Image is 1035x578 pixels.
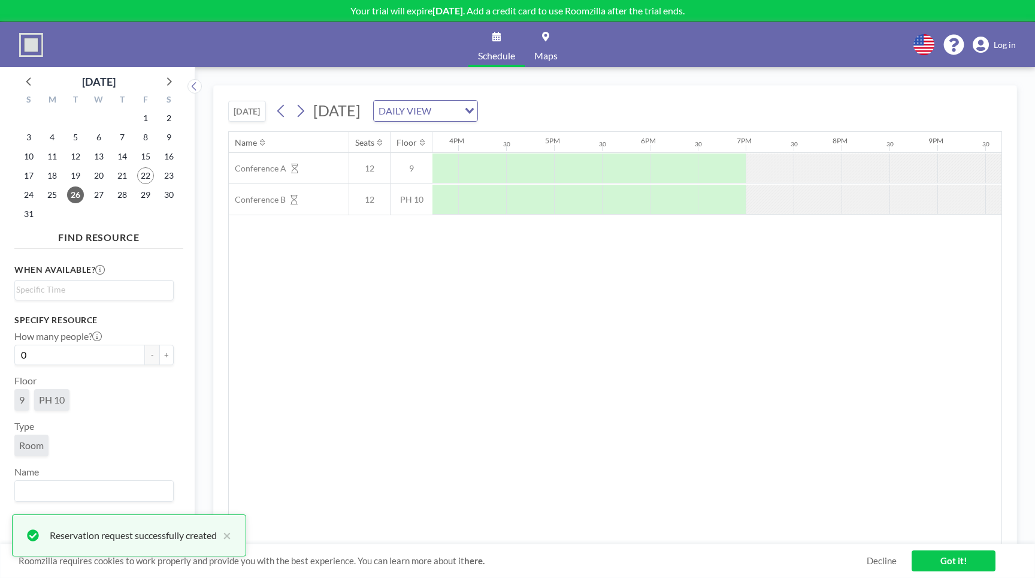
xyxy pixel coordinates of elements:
a: here. [464,555,485,566]
input: Search for option [16,483,167,499]
label: Type [14,420,34,432]
span: Sunday, August 24, 2025 [20,186,37,203]
span: Friday, August 15, 2025 [137,148,154,165]
input: Search for option [435,103,458,119]
span: Saturday, August 2, 2025 [161,110,177,127]
h3: Specify resource [14,315,174,326]
a: Log in [973,37,1016,53]
span: Tuesday, August 26, 2025 [67,186,84,203]
label: How many people? [14,330,102,342]
div: 5PM [545,136,560,145]
div: 30 [503,140,510,148]
span: Thursday, August 14, 2025 [114,148,131,165]
span: Friday, August 29, 2025 [137,186,154,203]
div: Search for option [15,481,173,501]
div: 4PM [449,136,464,145]
div: S [17,93,41,109]
span: Friday, August 1, 2025 [137,110,154,127]
span: Monday, August 18, 2025 [44,167,60,184]
h4: FIND RESOURCE [14,227,183,243]
span: Saturday, August 16, 2025 [161,148,177,165]
div: 30 [982,140,989,148]
div: Search for option [374,101,477,121]
div: S [157,93,180,109]
div: T [110,93,134,109]
div: F [134,93,157,109]
label: Name [14,466,39,478]
div: 8PM [833,136,848,145]
label: Floor [14,375,37,387]
a: Got it! [912,550,995,571]
button: + [159,345,174,365]
span: 9 [391,163,432,174]
span: Monday, August 25, 2025 [44,186,60,203]
a: Schedule [468,22,525,67]
span: Tuesday, August 5, 2025 [67,129,84,146]
div: 9PM [928,136,943,145]
span: Saturday, August 23, 2025 [161,167,177,184]
div: Search for option [15,281,173,299]
button: - [145,345,159,365]
span: PH 10 [39,394,65,406]
span: Sunday, August 3, 2025 [20,129,37,146]
span: DAILY VIEW [376,103,434,119]
div: 30 [886,140,894,148]
div: Floor [397,137,417,148]
span: Sunday, August 10, 2025 [20,148,37,165]
span: Room [19,439,44,451]
span: Saturday, August 30, 2025 [161,186,177,203]
span: Thursday, August 7, 2025 [114,129,131,146]
b: [DATE] [432,5,463,16]
span: Monday, August 11, 2025 [44,148,60,165]
span: PH 10 [391,194,432,205]
div: 30 [599,140,606,148]
span: Thursday, August 21, 2025 [114,167,131,184]
span: Friday, August 22, 2025 [137,167,154,184]
button: [DATE] [228,101,266,122]
div: 7PM [737,136,752,145]
span: 9 [19,394,25,406]
div: Seats [355,137,374,148]
div: 30 [791,140,798,148]
img: organization-logo [19,33,43,57]
span: Wednesday, August 6, 2025 [90,129,107,146]
div: Reservation request successfully created [50,528,217,543]
span: 12 [349,194,390,205]
span: Monday, August 4, 2025 [44,129,60,146]
span: Thursday, August 28, 2025 [114,186,131,203]
a: Maps [525,22,567,67]
div: M [41,93,64,109]
input: Search for option [16,283,167,296]
span: Roomzilla requires cookies to work properly and provide you with the best experience. You can lea... [19,555,867,567]
span: Schedule [478,51,515,61]
span: [DATE] [313,101,361,119]
span: 12 [349,163,390,174]
a: Decline [867,555,897,567]
span: Conference A [229,163,286,174]
button: close [217,528,231,543]
span: Log in [994,40,1016,50]
div: 6PM [641,136,656,145]
span: Friday, August 8, 2025 [137,129,154,146]
span: Maps [534,51,558,61]
span: Sunday, August 31, 2025 [20,206,37,222]
span: Tuesday, August 12, 2025 [67,148,84,165]
div: W [87,93,111,109]
div: [DATE] [82,73,116,90]
span: Wednesday, August 27, 2025 [90,186,107,203]
span: Conference B [229,194,286,205]
span: Saturday, August 9, 2025 [161,129,177,146]
div: Name [235,137,257,148]
div: 30 [695,140,702,148]
span: Wednesday, August 13, 2025 [90,148,107,165]
span: Wednesday, August 20, 2025 [90,167,107,184]
span: Sunday, August 17, 2025 [20,167,37,184]
span: Tuesday, August 19, 2025 [67,167,84,184]
div: T [64,93,87,109]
